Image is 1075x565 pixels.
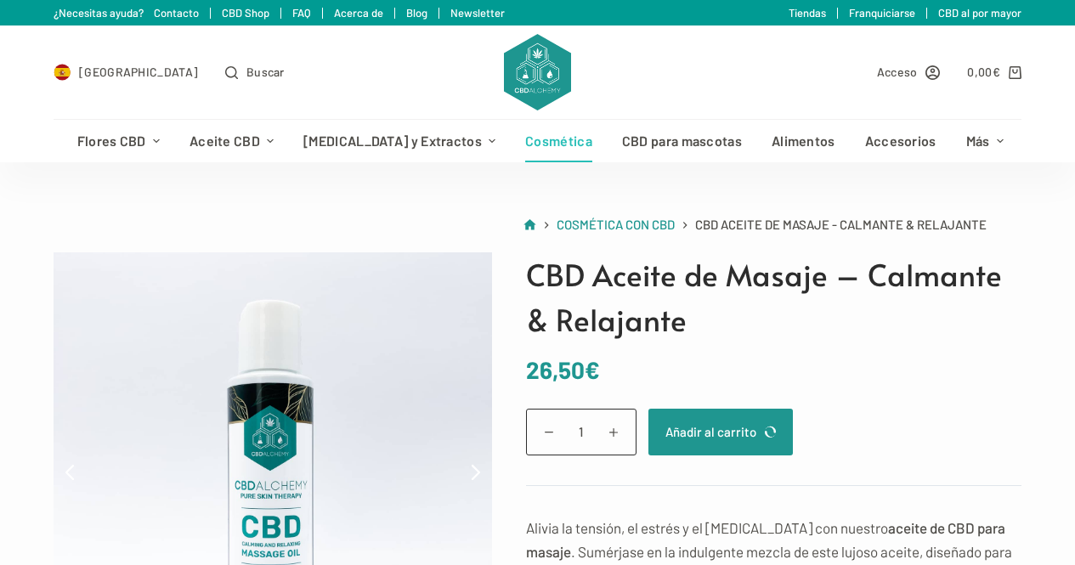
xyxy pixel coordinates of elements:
[756,120,850,162] a: Alimentos
[54,64,71,81] img: ES Flag
[951,120,1018,162] a: Más
[289,120,511,162] a: [MEDICAL_DATA] y Extractos
[557,217,675,232] span: Cosmética con CBD
[62,120,1013,162] nav: Menú de cabecera
[967,65,1000,79] bdi: 0,00
[504,34,570,110] img: CBD Alchemy
[877,62,918,82] span: Acceso
[334,6,383,20] a: Acerca de
[993,65,1000,79] span: €
[292,6,311,20] a: FAQ
[526,252,1021,342] h1: CBD Aceite de Masaje – Calmante & Relajante
[967,62,1021,82] a: Carro de compra
[246,62,285,82] span: Buscar
[450,6,505,20] a: Newsletter
[607,120,756,162] a: CBD para mascotas
[585,355,600,384] span: €
[225,62,285,82] button: Abrir formulario de búsqueda
[648,409,793,455] button: Añadir al carrito
[54,6,199,20] a: ¿Necesitas ayuda? Contacto
[850,120,951,162] a: Accesorios
[406,6,427,20] a: Blog
[511,120,608,162] a: Cosmética
[526,355,600,384] bdi: 26,50
[222,6,269,20] a: CBD Shop
[789,6,826,20] a: Tiendas
[526,409,637,455] input: Cantidad de productos
[54,62,198,82] a: Select Country
[62,120,174,162] a: Flores CBD
[79,62,198,82] span: [GEOGRAPHIC_DATA]
[526,519,1005,560] strong: aceite de CBD para masaje
[938,6,1021,20] a: CBD al por mayor
[695,214,987,235] span: CBD Aceite de Masaje - Calmante & Relajante
[557,214,675,235] a: Cosmética con CBD
[174,120,288,162] a: Aceite CBD
[877,62,941,82] a: Acceso
[849,6,915,20] a: Franquiciarse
